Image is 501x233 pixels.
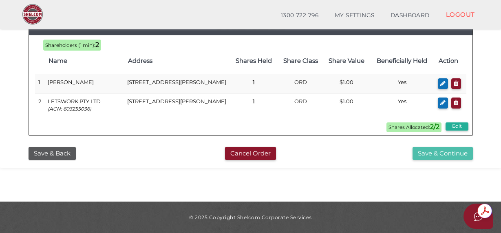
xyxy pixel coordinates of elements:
div: © 2025 Copyright Shelcom Corporate Services [6,214,495,221]
span: Shareholders (1 min): [45,42,95,48]
td: [STREET_ADDRESS][PERSON_NAME] [124,74,230,93]
a: DASHBOARD [382,7,438,24]
h4: Share Class [282,58,320,64]
h4: Share Value [328,58,366,64]
h4: Address [128,58,226,64]
td: ORD [278,93,324,116]
td: [PERSON_NAME] [44,74,124,93]
button: Edit [446,122,468,131]
button: Save & Back [29,147,76,160]
b: 2 [95,41,99,49]
a: MY SETTINGS [327,7,383,24]
td: ORD [278,74,324,93]
h4: Shares Held [234,58,274,64]
h4: Name [49,58,120,64]
button: Cancel Order [225,147,276,160]
td: Yes [370,74,435,93]
a: LOGOUT [438,6,483,23]
td: 2 [35,93,44,116]
td: $1.00 [324,74,370,93]
td: LETSWORK PTY LTD [44,93,124,116]
p: (ACN: 603255036) [48,105,121,112]
td: Yes [370,93,435,116]
td: $1.00 [324,93,370,116]
button: Open asap [463,204,493,229]
span: Shares Allocated: [386,122,441,132]
button: Save & Continue [413,147,473,160]
h4: Action [439,58,462,64]
td: [STREET_ADDRESS][PERSON_NAME] [124,93,230,116]
b: 2/2 [430,123,439,131]
td: 1 [35,74,44,93]
b: 1 [253,98,255,104]
b: 1 [253,79,255,85]
a: 1300 722 796 [273,7,327,24]
h4: Beneficially Held [374,58,430,64]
